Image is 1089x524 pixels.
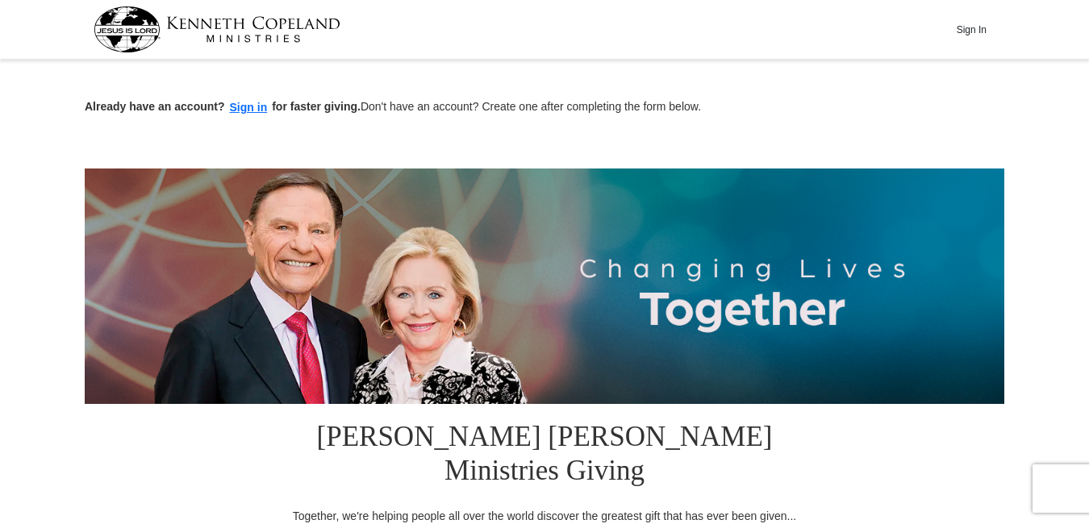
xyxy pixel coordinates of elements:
[85,100,361,113] strong: Already have an account? for faster giving.
[947,17,995,42] button: Sign In
[225,98,273,117] button: Sign in
[85,98,1004,117] p: Don't have an account? Create one after completing the form below.
[94,6,340,52] img: kcm-header-logo.svg
[282,404,807,508] h1: [PERSON_NAME] [PERSON_NAME] Ministries Giving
